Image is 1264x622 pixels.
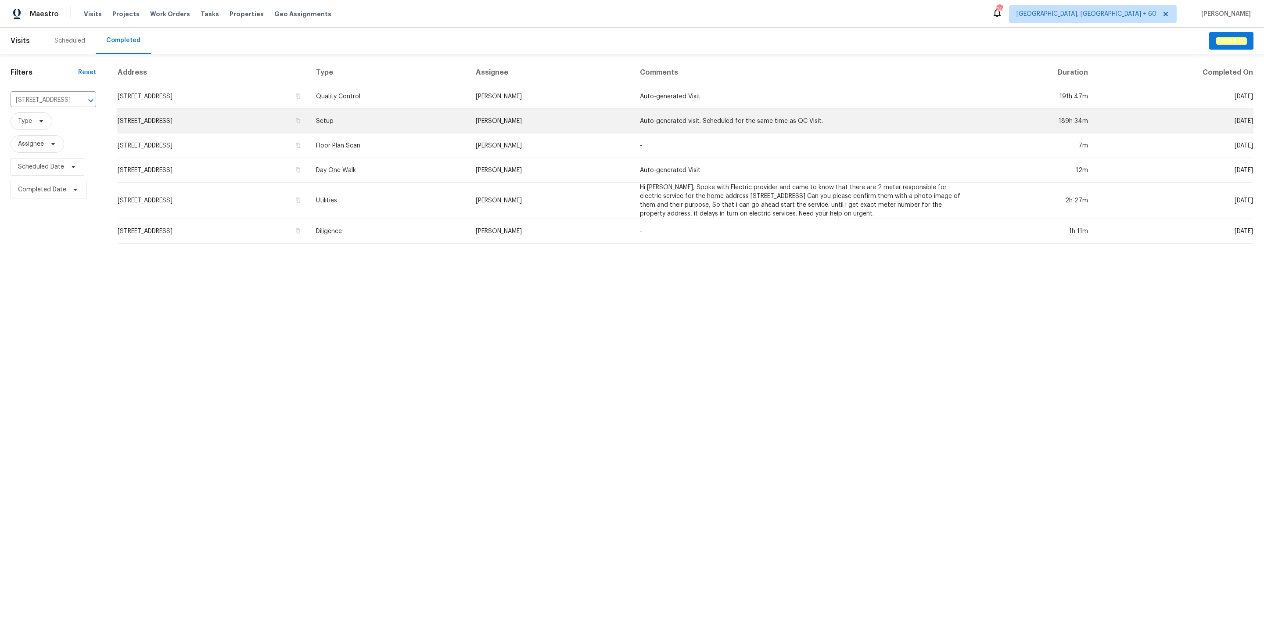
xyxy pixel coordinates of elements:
div: Reset [78,68,96,77]
button: Copy Address [294,166,302,174]
td: [PERSON_NAME] [469,183,633,219]
td: [STREET_ADDRESS] [117,219,309,244]
td: [STREET_ADDRESS] [117,84,309,109]
th: Type [309,61,469,84]
span: Assignee [18,140,44,148]
span: Completed Date [18,185,66,194]
td: [STREET_ADDRESS] [117,158,309,183]
span: Scheduled Date [18,162,64,171]
button: Copy Address [294,227,302,235]
td: [DATE] [1095,133,1253,158]
td: [PERSON_NAME] [469,158,633,183]
td: [DATE] [1095,158,1253,183]
input: Search for an address... [11,93,72,107]
td: [DATE] [1095,109,1253,133]
button: Copy Address [294,141,302,149]
td: [STREET_ADDRESS] [117,133,309,158]
td: Quality Control [309,84,469,109]
span: Visits [11,31,30,50]
button: Copy Address [294,117,302,125]
span: [GEOGRAPHIC_DATA], [GEOGRAPHIC_DATA] + 60 [1016,10,1156,18]
td: 12m [974,158,1095,183]
span: Maestro [30,10,59,18]
td: Auto-generated Visit [633,84,974,109]
div: Completed [106,36,140,45]
td: Setup [309,109,469,133]
em: Schedule [1216,37,1246,44]
td: 7m [974,133,1095,158]
td: - [633,219,974,244]
span: Tasks [201,11,219,17]
button: Copy Address [294,196,302,204]
span: Type [18,117,32,126]
td: Day One Walk [309,158,469,183]
button: Schedule [1209,32,1253,50]
div: 740 [996,5,1002,14]
th: Completed On [1095,61,1253,84]
button: Copy Address [294,92,302,100]
th: Duration [974,61,1095,84]
div: Scheduled [54,36,85,45]
th: Address [117,61,309,84]
td: [PERSON_NAME] [469,133,633,158]
td: Floor Plan Scan [309,133,469,158]
td: [PERSON_NAME] [469,219,633,244]
td: Hi [PERSON_NAME], Spoke with Electric provider and came to know that there are 2 meter responsibl... [633,183,974,219]
span: [PERSON_NAME] [1198,10,1251,18]
td: Auto-generated Visit [633,158,974,183]
td: Auto-generated visit. Scheduled for the same time as QC Visit. [633,109,974,133]
td: 1h 11m [974,219,1095,244]
td: [STREET_ADDRESS] [117,183,309,219]
td: [DATE] [1095,84,1253,109]
td: [DATE] [1095,219,1253,244]
h1: Filters [11,68,78,77]
td: - [633,133,974,158]
td: Utilities [309,183,469,219]
td: 191h 47m [974,84,1095,109]
span: Properties [230,10,264,18]
span: Work Orders [150,10,190,18]
td: 189h 34m [974,109,1095,133]
th: Comments [633,61,974,84]
span: Projects [112,10,140,18]
th: Assignee [469,61,633,84]
td: 2h 27m [974,183,1095,219]
td: [STREET_ADDRESS] [117,109,309,133]
td: [DATE] [1095,183,1253,219]
span: Geo Assignments [274,10,331,18]
button: Open [85,94,97,107]
td: [PERSON_NAME] [469,84,633,109]
td: Diligence [309,219,469,244]
td: [PERSON_NAME] [469,109,633,133]
span: Visits [84,10,102,18]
